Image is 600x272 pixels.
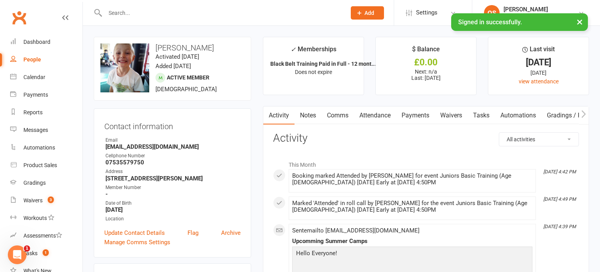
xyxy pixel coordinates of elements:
div: Member Number [105,184,241,191]
div: Reports [23,109,43,115]
div: [DATE] [495,68,582,77]
a: Manage Comms Settings [104,238,170,247]
div: Assessments [23,232,62,239]
time: Added [DATE] [155,63,191,70]
i: [DATE] 4:42 PM [543,169,576,175]
a: Activity [263,106,295,124]
a: Messages [10,121,82,139]
div: Automations [23,144,55,151]
p: Hello Everyone! [294,249,530,260]
input: Search... [103,7,341,18]
span: Signed in successfully. [458,18,522,26]
div: Upcomming Summer Camps [292,238,532,245]
div: Location [105,215,241,223]
div: Booking marked Attended by [PERSON_NAME] for event Juniors Basic Training (Age [DEMOGRAPHIC_DATA]... [292,173,532,186]
a: Product Sales [10,157,82,174]
button: Add [351,6,384,20]
div: Email [105,137,241,144]
div: Product Sales [23,162,57,168]
div: Premier Martial Arts Harrogate [504,13,578,20]
a: Tasks 1 [10,245,82,262]
a: Waivers [435,106,468,124]
a: Payments [396,106,435,124]
a: Reports [10,104,82,121]
h3: [PERSON_NAME] [100,43,245,52]
strong: [DATE] [105,206,241,213]
span: [DEMOGRAPHIC_DATA] [155,86,217,93]
a: Dashboard [10,33,82,51]
i: [DATE] 4:49 PM [543,196,576,202]
div: [DATE] [495,58,582,67]
div: Calendar [23,74,45,80]
a: Flag [187,228,198,238]
a: Workouts [10,209,82,227]
div: Marked 'Attended' in roll call by [PERSON_NAME] for the event Juniors Basic Training (Age [DEMOGR... [292,200,532,213]
div: Payments [23,92,48,98]
button: × [573,13,587,30]
strong: [STREET_ADDRESS][PERSON_NAME] [105,175,241,182]
strong: Black Belt Training Paid in Full - 12 mont... [270,61,376,67]
strong: - [105,191,241,198]
img: image1695315325.png [100,43,149,92]
a: Calendar [10,68,82,86]
a: Automations [495,106,541,124]
span: Does not expire [295,69,332,75]
a: view attendance [519,78,559,85]
div: People [23,56,41,63]
time: Activated [DATE] [155,53,199,60]
div: Workouts [23,215,47,221]
div: Memberships [291,44,336,59]
a: Notes [295,106,321,124]
span: Add [364,10,374,16]
a: Update Contact Details [104,228,165,238]
span: Active member [167,74,209,81]
div: Dashboard [23,39,50,45]
iframe: Intercom live chat [8,245,27,264]
a: Automations [10,139,82,157]
a: People [10,51,82,68]
a: Assessments [10,227,82,245]
span: 3 [48,196,54,203]
strong: [EMAIL_ADDRESS][DOMAIN_NAME] [105,143,241,150]
h3: Contact information [104,119,241,131]
a: Clubworx [9,8,29,27]
p: Next: n/a Last: [DATE] [383,68,469,81]
span: 1 [43,249,49,256]
div: OS [484,5,500,21]
div: Date of Birth [105,200,241,207]
div: Messages [23,127,48,133]
a: Archive [221,228,241,238]
span: 1 [24,245,30,252]
div: Cellphone Number [105,152,241,160]
a: Gradings [10,174,82,192]
a: Payments [10,86,82,104]
div: [PERSON_NAME] [504,6,578,13]
a: Waivers 3 [10,192,82,209]
strong: 07535579750 [105,159,241,166]
div: Gradings [23,180,46,186]
i: [DATE] 4:39 PM [543,224,576,229]
span: Settings [416,4,437,22]
div: Address [105,168,241,175]
i: ✓ [291,46,296,53]
div: Last visit [522,44,555,58]
h3: Activity [273,132,579,144]
div: Tasks [23,250,37,256]
li: This Month [273,157,579,169]
div: Waivers [23,197,43,204]
a: Comms [321,106,354,124]
div: $ Balance [412,44,440,58]
a: Attendance [354,106,396,124]
span: Sent email to [EMAIL_ADDRESS][DOMAIN_NAME] [292,227,420,234]
a: Tasks [468,106,495,124]
div: £0.00 [383,58,469,67]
